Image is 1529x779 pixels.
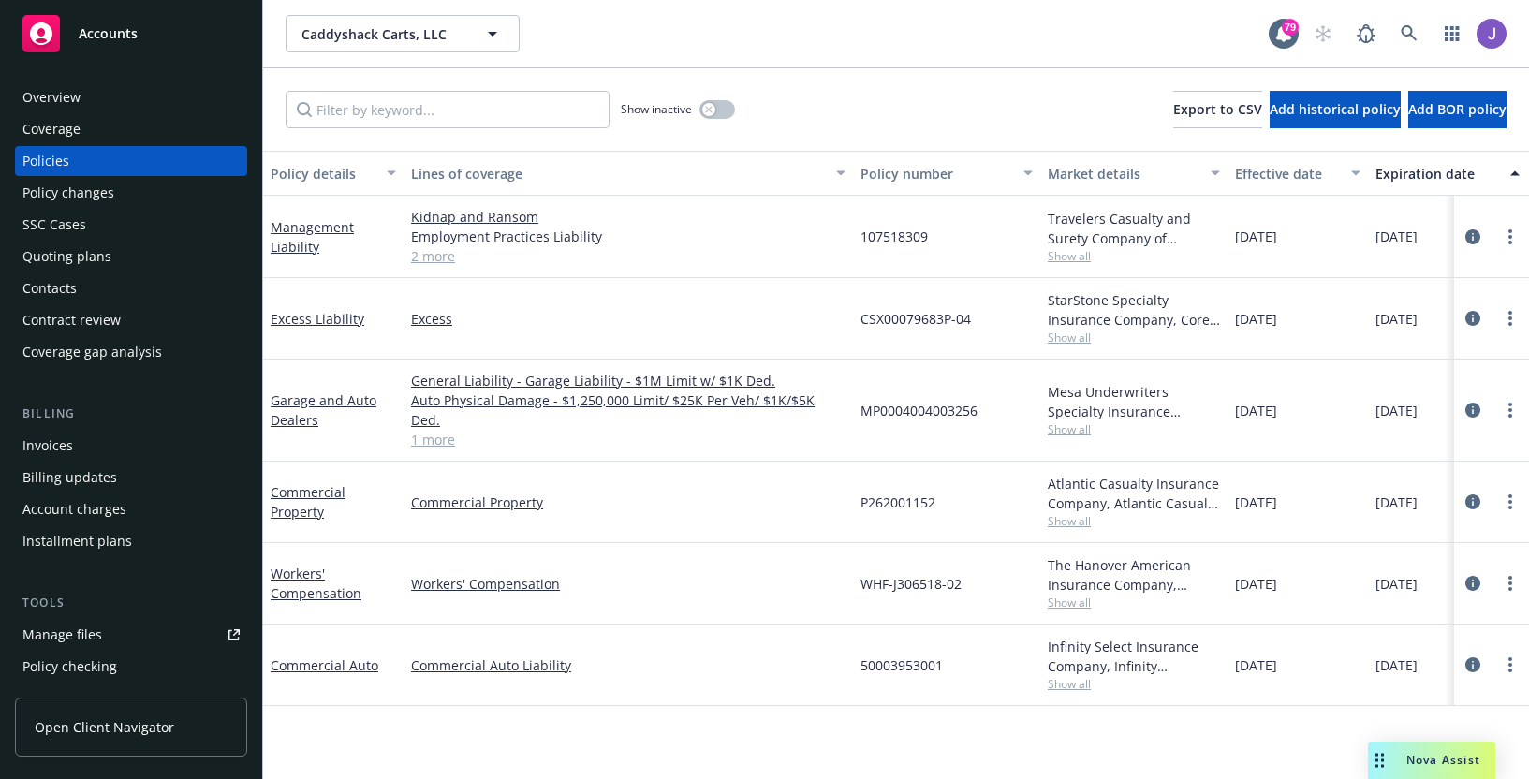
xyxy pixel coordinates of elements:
[271,483,345,521] a: Commercial Property
[1375,309,1418,329] span: [DATE]
[1375,164,1499,184] div: Expiration date
[1282,19,1299,36] div: 79
[411,246,845,266] a: 2 more
[263,151,404,196] button: Policy details
[411,227,845,246] a: Employment Practices Liability
[1368,151,1527,196] button: Expiration date
[404,151,853,196] button: Lines of coverage
[15,526,247,556] a: Installment plans
[1462,572,1484,595] a: circleInformation
[15,463,247,492] a: Billing updates
[22,337,162,367] div: Coverage gap analysis
[15,620,247,650] a: Manage files
[860,401,978,420] span: MP0004004003256
[1406,752,1480,768] span: Nova Assist
[411,164,825,184] div: Lines of coverage
[1433,15,1471,52] a: Switch app
[1462,226,1484,248] a: circleInformation
[15,178,247,208] a: Policy changes
[1235,492,1277,512] span: [DATE]
[1048,555,1220,595] div: The Hanover American Insurance Company, Hanover Insurance Group
[15,82,247,112] a: Overview
[1462,654,1484,676] a: circleInformation
[1462,307,1484,330] a: circleInformation
[35,717,174,737] span: Open Client Navigator
[860,227,928,246] span: 107518309
[22,620,102,650] div: Manage files
[411,574,845,594] a: Workers' Compensation
[1235,164,1340,184] div: Effective date
[411,207,845,227] a: Kidnap and Ransom
[1477,19,1507,49] img: photo
[411,492,845,512] a: Commercial Property
[1235,401,1277,420] span: [DATE]
[15,273,247,303] a: Contacts
[22,82,81,112] div: Overview
[1499,491,1522,513] a: more
[301,24,463,44] span: Caddyshack Carts, LLC
[22,242,111,272] div: Quoting plans
[1499,226,1522,248] a: more
[15,404,247,423] div: Billing
[1462,399,1484,421] a: circleInformation
[1173,91,1262,128] button: Export to CSV
[15,305,247,335] a: Contract review
[860,309,971,329] span: CSX00079683P-04
[286,91,610,128] input: Filter by keyword...
[22,114,81,144] div: Coverage
[853,151,1040,196] button: Policy number
[1270,91,1401,128] button: Add historical policy
[860,655,943,675] span: 50003953001
[1048,248,1220,264] span: Show all
[1375,227,1418,246] span: [DATE]
[1270,100,1401,118] span: Add historical policy
[22,273,77,303] div: Contacts
[1048,209,1220,248] div: Travelers Casualty and Surety Company of America, Travelers Insurance, RT Specialty Insurance Ser...
[1048,290,1220,330] div: StarStone Specialty Insurance Company, Core Specialty, Hull & Company
[1235,655,1277,675] span: [DATE]
[15,242,247,272] a: Quoting plans
[15,494,247,524] a: Account charges
[22,463,117,492] div: Billing updates
[22,146,69,176] div: Policies
[1048,474,1220,513] div: Atlantic Casualty Insurance Company, Atlantic Casualty Insurance Company, Amwins
[1048,382,1220,421] div: Mesa Underwriters Specialty Insurance Company, Selective Insurance Group, Hull & Company
[271,310,364,328] a: Excess Liability
[22,210,86,240] div: SSC Cases
[22,526,132,556] div: Installment plans
[860,574,962,594] span: WHF-J306518-02
[15,431,247,461] a: Invoices
[1304,15,1342,52] a: Start snowing
[1048,421,1220,437] span: Show all
[15,210,247,240] a: SSC Cases
[1499,399,1522,421] a: more
[411,371,845,390] a: General Liability - Garage Liability - $1M Limit w/ $1K Ded.
[1048,164,1199,184] div: Market details
[1235,309,1277,329] span: [DATE]
[1048,637,1220,676] div: Infinity Select Insurance Company, Infinity ([PERSON_NAME])
[1375,492,1418,512] span: [DATE]
[1368,742,1495,779] button: Nova Assist
[1462,491,1484,513] a: circleInformation
[1040,151,1228,196] button: Market details
[15,652,247,682] a: Policy checking
[411,430,845,449] a: 1 more
[1375,401,1418,420] span: [DATE]
[22,431,73,461] div: Invoices
[15,114,247,144] a: Coverage
[860,492,935,512] span: P262001152
[286,15,520,52] button: Caddyshack Carts, LLC
[1408,100,1507,118] span: Add BOR policy
[271,656,378,674] a: Commercial Auto
[1390,15,1428,52] a: Search
[22,494,126,524] div: Account charges
[1408,91,1507,128] button: Add BOR policy
[411,390,845,430] a: Auto Physical Damage - $1,250,000 Limit/ $25K Per Veh/ $1K/$5K Ded.
[271,391,376,429] a: Garage and Auto Dealers
[411,655,845,675] a: Commercial Auto Liability
[1048,676,1220,692] span: Show all
[15,146,247,176] a: Policies
[22,652,117,682] div: Policy checking
[411,309,845,329] a: Excess
[271,164,375,184] div: Policy details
